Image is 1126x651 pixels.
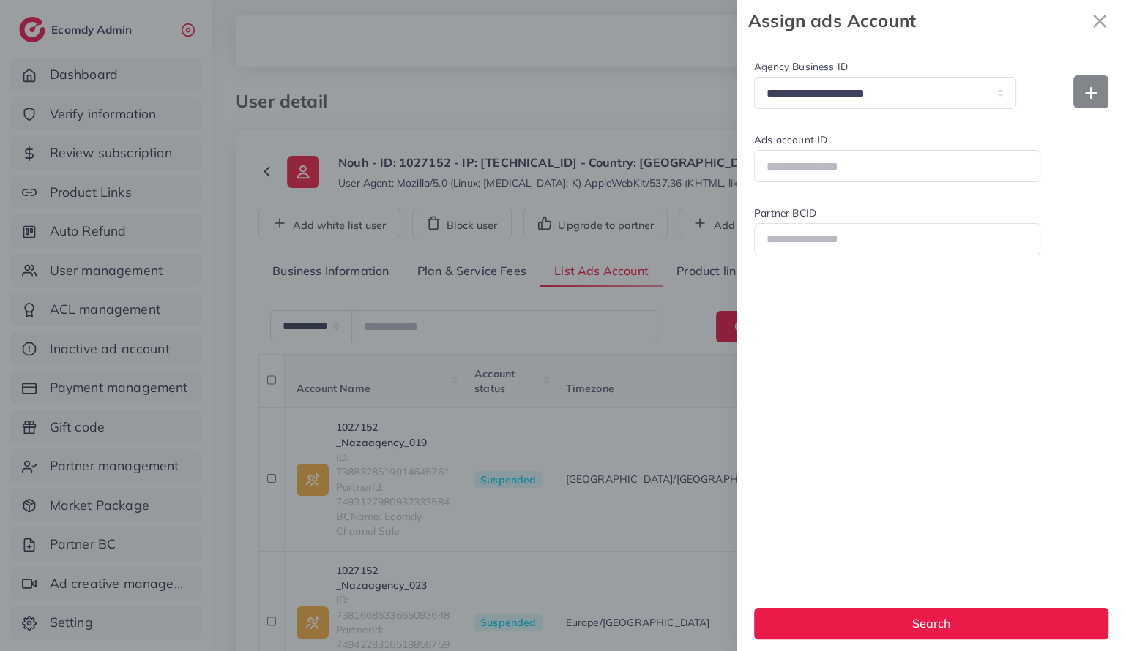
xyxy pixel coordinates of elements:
[748,8,1085,34] strong: Assign ads Account
[754,608,1108,639] button: Search
[754,206,1040,220] label: Partner BCID
[1085,7,1114,36] svg: x
[912,616,950,631] span: Search
[754,132,1040,147] label: Ads account ID
[754,59,1016,74] label: Agency Business ID
[1085,6,1114,36] button: Close
[1085,87,1097,99] img: Add new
